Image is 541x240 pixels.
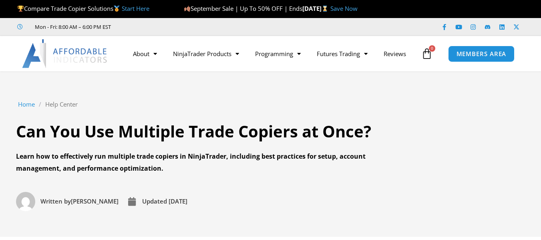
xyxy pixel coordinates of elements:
[142,197,167,205] span: Updated
[39,99,41,110] span: /
[38,196,119,207] span: [PERSON_NAME]
[169,197,187,205] time: [DATE]
[16,120,384,143] h1: Can You Use Multiple Trade Copiers at Once?
[309,44,376,63] a: Futures Trading
[125,44,165,63] a: About
[448,46,515,62] a: MEMBERS AREA
[165,44,247,63] a: NinjaTrader Products
[302,4,330,12] strong: [DATE]
[17,4,149,12] span: Compare Trade Copier Solutions
[122,23,242,31] iframe: Customer reviews powered by Trustpilot
[16,192,35,211] img: Picture of David Koehler
[45,99,78,110] a: Help Center
[22,39,108,68] img: LogoAI | Affordable Indicators – NinjaTrader
[184,6,190,12] img: 🍂
[40,197,71,205] span: Written by
[429,45,435,52] span: 0
[18,6,24,12] img: 🏆
[125,44,419,63] nav: Menu
[247,44,309,63] a: Programming
[322,6,328,12] img: ⌛
[122,4,149,12] a: Start Here
[376,44,414,63] a: Reviews
[114,6,120,12] img: 🥇
[409,42,444,65] a: 0
[18,99,35,110] a: Home
[33,22,111,32] span: Mon - Fri: 8:00 AM – 6:00 PM EST
[184,4,302,12] span: September Sale | Up To 50% OFF | Ends
[330,4,358,12] a: Save Now
[16,151,384,174] div: Learn how to effectively run multiple trade copiers in NinjaTrader, including best practices for ...
[457,51,507,57] span: MEMBERS AREA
